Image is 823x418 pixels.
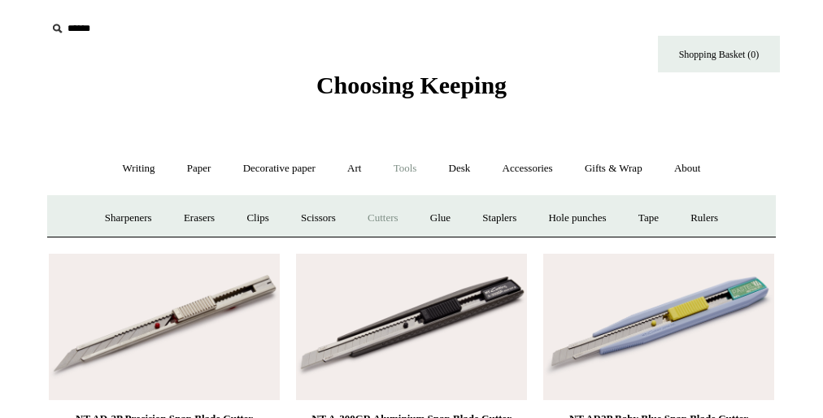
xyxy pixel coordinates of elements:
a: Staplers [468,197,531,240]
a: NT AD-2P Precision Snap Blade Cutter NT AD-2P Precision Snap Blade Cutter [49,254,280,400]
a: Sharpeners [90,197,167,240]
a: About [660,147,716,190]
img: NT AR2P Baby Blue Snap Blade Cutter [543,254,774,400]
a: Glue [416,197,465,240]
a: NT AR2P Baby Blue Snap Blade Cutter NT AR2P Baby Blue Snap Blade Cutter [543,254,774,400]
a: Writing [108,147,170,190]
a: Decorative paper [229,147,330,190]
a: Clips [232,197,283,240]
a: Cutters [353,197,413,240]
a: Art [333,147,376,190]
a: Gifts & Wrap [570,147,657,190]
a: Tape [624,197,673,240]
a: Scissors [286,197,351,240]
a: Hole punches [533,197,621,240]
a: Choosing Keeping [316,85,507,96]
a: Rulers [676,197,733,240]
a: Paper [172,147,226,190]
a: Shopping Basket (0) [658,36,780,72]
a: NT A-300GR Aluminium Snap Blade Cutter NT A-300GR Aluminium Snap Blade Cutter [296,254,527,400]
a: Erasers [169,197,229,240]
a: Tools [379,147,432,190]
img: NT A-300GR Aluminium Snap Blade Cutter [296,254,527,400]
a: Accessories [488,147,568,190]
span: Choosing Keeping [316,72,507,98]
a: Desk [434,147,486,190]
img: NT AD-2P Precision Snap Blade Cutter [49,254,280,400]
